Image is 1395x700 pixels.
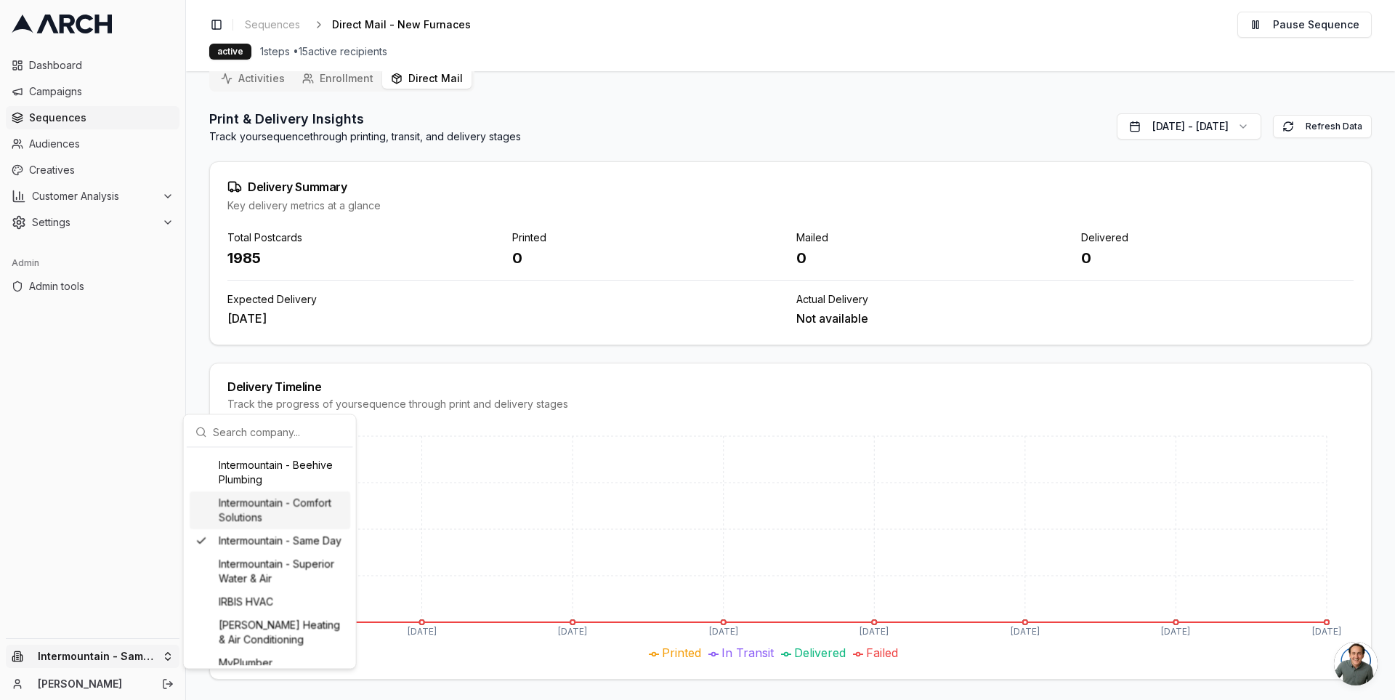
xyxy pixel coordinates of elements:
[190,590,350,613] div: IRBIS HVAC
[190,651,350,675] div: MyPlumber
[213,417,344,446] input: Search company...
[190,552,350,590] div: Intermountain - Superior Water & Air
[190,491,350,529] div: Intermountain - Comfort Solutions
[190,529,350,552] div: Intermountain - Same Day
[187,447,353,665] div: Suggestions
[190,454,350,491] div: Intermountain - Beehive Plumbing
[190,613,350,651] div: [PERSON_NAME] Heating & Air Conditioning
